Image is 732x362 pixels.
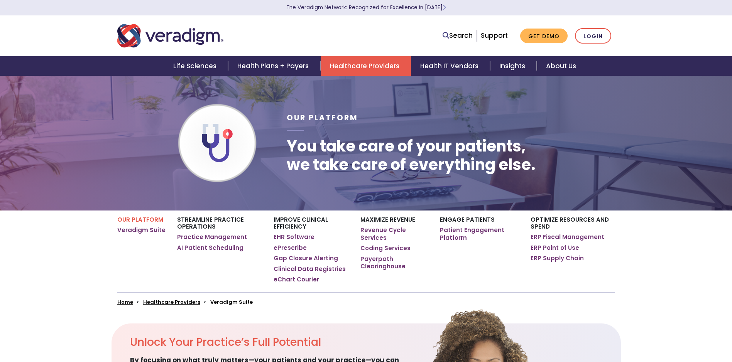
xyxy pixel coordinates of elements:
a: ERP Fiscal Management [531,233,604,241]
a: Payerpath Clearinghouse [360,255,428,270]
a: eChart Courier [274,276,319,283]
a: Veradigm Suite [117,226,166,234]
span: Learn More [443,4,446,11]
a: About Us [537,56,585,76]
a: Revenue Cycle Services [360,226,428,241]
a: Life Sciences [164,56,228,76]
a: Health IT Vendors [411,56,490,76]
a: Patient Engagement Platform [440,226,519,241]
h1: You take care of your patients, we take care of everything else. [287,137,536,174]
a: Coding Services [360,244,411,252]
a: Clinical Data Registries [274,265,346,273]
a: Practice Management [177,233,247,241]
a: Support [481,31,508,40]
a: Login [575,28,611,44]
a: Get Demo [520,29,568,44]
a: ERP Supply Chain [531,254,584,262]
a: EHR Software [274,233,314,241]
a: The Veradigm Network: Recognized for Excellence in [DATE]Learn More [286,4,446,11]
img: Veradigm logo [117,23,223,49]
span: Our Platform [287,113,358,123]
a: Healthcare Providers [321,56,411,76]
a: Healthcare Providers [143,298,200,306]
a: ePrescribe [274,244,307,252]
a: AI Patient Scheduling [177,244,243,252]
a: Search [443,30,473,41]
a: Home [117,298,133,306]
a: Health Plans + Payers [228,56,320,76]
a: Insights [490,56,537,76]
a: Gap Closure Alerting [274,254,338,262]
h2: Unlock Your Practice’s Full Potential [130,336,409,349]
a: ERP Point of Use [531,244,579,252]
